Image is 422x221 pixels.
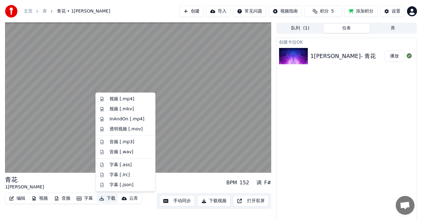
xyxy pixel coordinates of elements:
[109,106,134,112] div: 视频 [.mkv]
[29,194,50,203] button: 视频
[129,195,138,202] div: 云库
[396,196,414,215] div: 打開聊天
[7,194,28,203] button: 编辑
[206,6,231,17] button: 导入
[303,25,309,31] span: ( 1 )
[226,179,237,187] div: BPM
[109,126,143,132] div: 透明视频 [.mov]
[24,8,33,14] a: 主页
[109,182,133,188] div: 字幕 [.json]
[5,175,44,184] div: 青花
[43,8,47,14] a: 库
[385,50,404,62] button: 播放
[109,96,134,102] div: 视频 [.mp4]
[269,6,302,17] button: 视频指南
[74,194,95,203] button: 字幕
[179,6,204,17] button: 创建
[24,8,110,14] nav: breadcrumb
[97,194,118,203] button: 下载
[57,8,110,14] span: 青花 • 1[PERSON_NAME]
[331,8,334,14] span: 5
[323,24,370,33] button: 任务
[109,116,145,122] div: InAndOn [.mp4]
[380,6,404,17] button: 设置
[277,38,417,45] div: 创建卡拉OK
[392,8,400,14] div: 设置
[277,24,323,33] button: 队列
[304,6,342,17] button: 积分5
[233,6,266,17] button: 常见问题
[240,179,249,187] div: 152
[5,5,18,18] img: youka
[109,139,134,145] div: 音频 [.mp3]
[344,6,378,17] button: 添加积分
[52,194,73,203] button: 音频
[257,179,262,187] div: 调
[159,195,195,207] button: 手动同步
[320,8,329,14] span: 积分
[5,184,44,190] div: 1[PERSON_NAME]
[109,162,132,168] div: 字幕 [.ass]
[109,149,133,155] div: 音频 [.wav]
[310,52,376,61] div: 1[PERSON_NAME]- 青花
[109,172,130,178] div: 字幕 [.lrc]
[197,195,231,207] button: 下载视频
[264,179,271,187] div: F#
[233,195,269,207] button: 打开双屏
[370,24,416,33] button: 库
